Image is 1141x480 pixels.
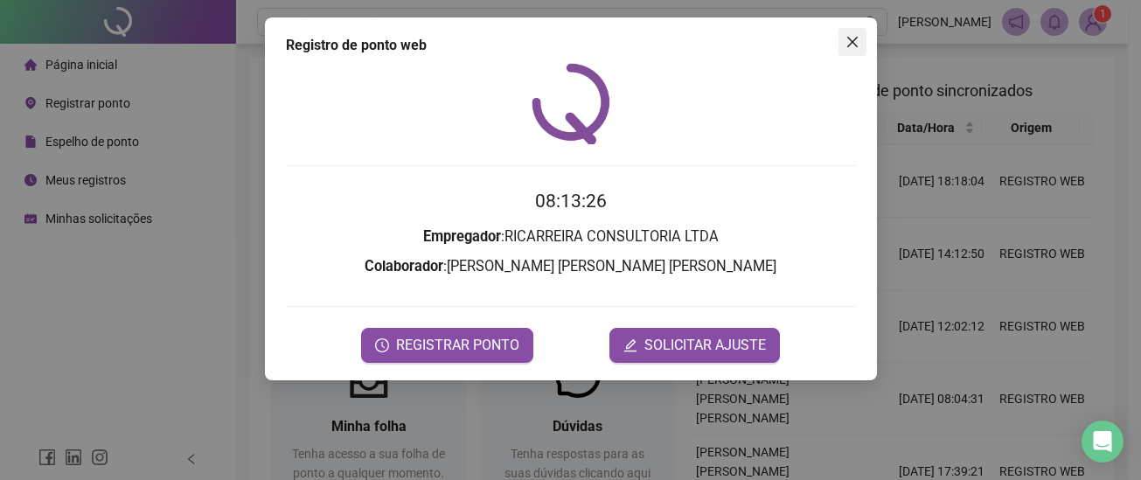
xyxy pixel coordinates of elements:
strong: Empregador [423,228,501,245]
button: Close [838,28,866,56]
span: REGISTRAR PONTO [396,335,519,356]
div: Open Intercom Messenger [1082,421,1124,463]
span: SOLICITAR AJUSTE [644,335,766,356]
time: 08:13:26 [535,191,607,212]
span: clock-circle [375,338,389,352]
img: QRPoint [532,63,610,144]
button: editSOLICITAR AJUSTE [609,328,780,363]
h3: : RICARREIRA CONSULTORIA LTDA [286,226,856,248]
h3: : [PERSON_NAME] [PERSON_NAME] [PERSON_NAME] [286,255,856,278]
span: close [845,35,859,49]
div: Registro de ponto web [286,35,856,56]
button: REGISTRAR PONTO [361,328,533,363]
span: edit [623,338,637,352]
strong: Colaborador [365,258,443,275]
